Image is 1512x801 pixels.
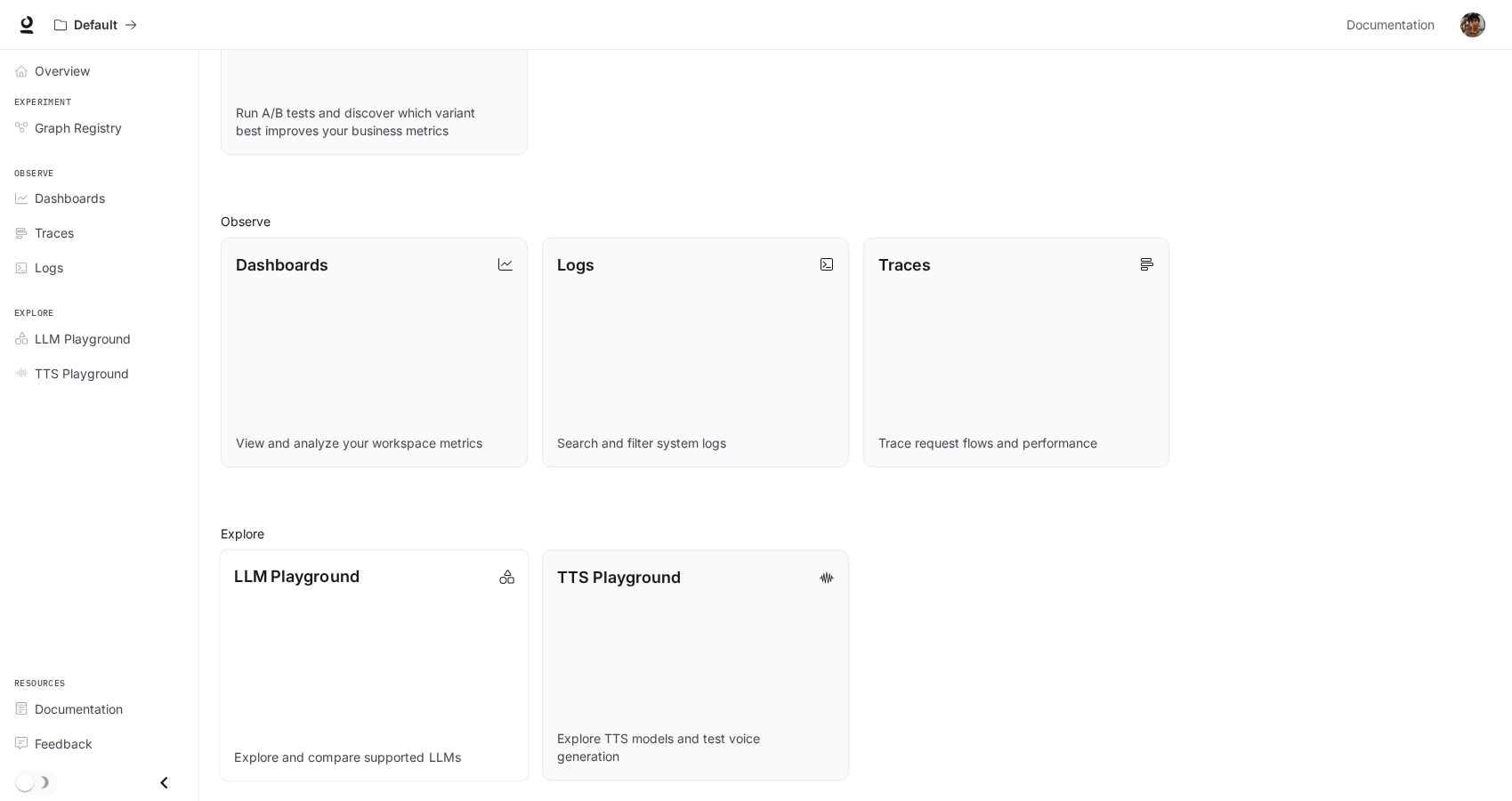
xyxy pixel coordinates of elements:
img: User avatar [1460,12,1485,37]
span: Documentation [35,700,123,718]
p: Explore TTS models and test voice generation [557,730,834,765]
p: LLM Playground [234,564,359,588]
a: Traces [7,217,191,248]
p: Explore and compare supported LLMs [234,748,513,766]
a: Documentation [7,693,191,724]
button: Close drawer [144,765,184,801]
span: Overview [35,61,90,80]
span: Traces [35,223,74,242]
p: Logs [557,253,594,277]
a: Overview [7,55,191,86]
span: Feedback [35,734,93,753]
p: Default [74,18,117,33]
a: Feedback [7,728,191,759]
span: Dark mode toggle [16,772,34,791]
a: TTS Playground [7,358,191,389]
p: View and analyze your workspace metrics [236,434,513,452]
a: Dashboards [7,182,191,214]
p: Trace request flows and performance [878,434,1155,452]
a: DashboardsView and analyze your workspace metrics [221,238,528,468]
p: Search and filter system logs [557,434,834,452]
span: Logs [35,258,63,277]
button: User avatar [1455,7,1491,43]
p: Dashboards [236,253,328,277]
span: Documentation [1346,14,1435,36]
h2: Observe [221,212,1491,231]
span: Dashboards [35,189,105,207]
a: LLM PlaygroundExplore and compare supported LLMs [219,549,529,781]
a: Documentation [1339,7,1448,43]
a: Logs [7,252,191,283]
a: TracesTrace request flows and performance [863,238,1170,468]
p: Run A/B tests and discover which variant best improves your business metrics [236,104,513,140]
a: LogsSearch and filter system logs [542,238,849,468]
span: Graph Registry [35,118,122,137]
span: TTS Playground [35,364,129,383]
button: All workspaces [46,7,145,43]
a: Graph Registry [7,112,191,143]
a: LLM Playground [7,323,191,354]
p: Traces [878,253,931,277]
span: LLM Playground [35,329,131,348]
h2: Explore [221,524,1491,543]
p: TTS Playground [557,565,681,589]
a: TTS PlaygroundExplore TTS models and test voice generation [542,550,849,781]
